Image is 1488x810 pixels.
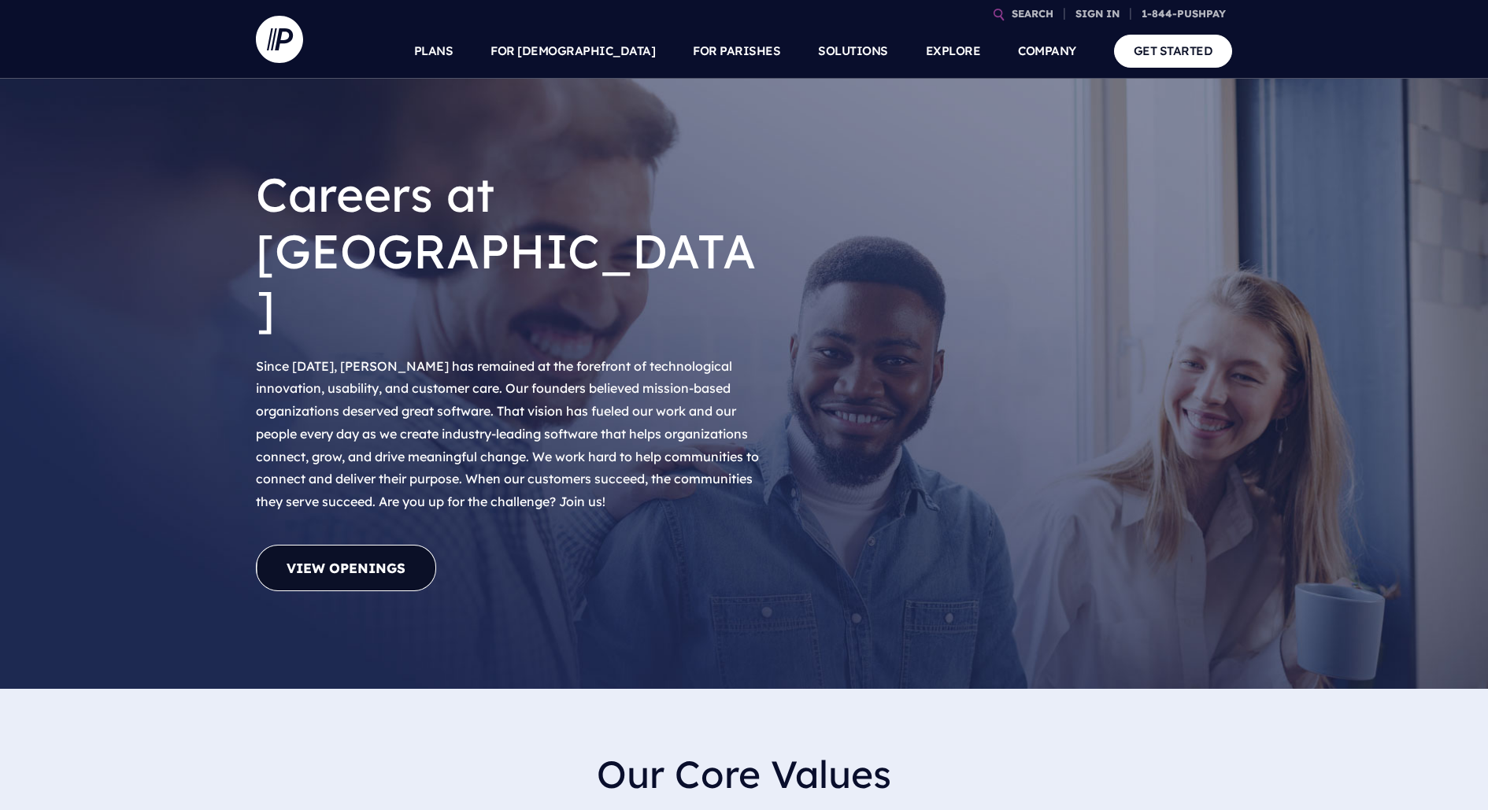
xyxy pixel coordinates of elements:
[256,358,759,510] span: Since [DATE], [PERSON_NAME] has remained at the forefront of technological innovation, usability,...
[926,24,981,79] a: EXPLORE
[1018,24,1076,79] a: COMPANY
[818,24,888,79] a: SOLUTIONS
[414,24,453,79] a: PLANS
[256,545,436,591] a: View Openings
[490,24,655,79] a: FOR [DEMOGRAPHIC_DATA]
[256,153,768,349] h1: Careers at [GEOGRAPHIC_DATA]
[1114,35,1233,67] a: GET STARTED
[268,739,1220,809] h2: Our Core Values
[693,24,780,79] a: FOR PARISHES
